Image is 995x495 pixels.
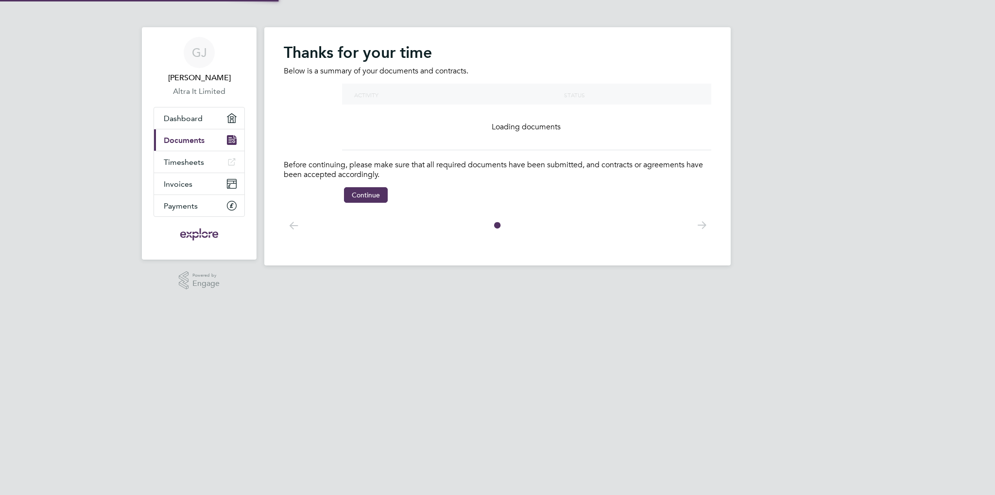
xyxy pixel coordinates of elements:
[179,227,220,242] img: exploregroup-logo-retina.png
[284,160,711,180] p: Before continuing, please make sure that all required documents have been submitted, and contract...
[192,280,220,288] span: Engage
[142,27,257,260] nav: Main navigation
[154,37,245,84] a: GJ[PERSON_NAME]
[154,107,244,129] a: Dashboard
[164,158,204,167] span: Timesheets
[164,179,192,189] span: Invoices
[154,72,245,84] span: Graham Jest
[344,187,388,203] button: Continue
[154,227,245,242] a: Go to home page
[284,43,711,62] h2: Thanks for your time
[154,129,244,151] a: Documents
[164,136,205,145] span: Documents
[164,114,203,123] span: Dashboard
[179,271,220,290] a: Powered byEngage
[154,195,244,216] a: Payments
[154,173,244,194] a: Invoices
[154,151,244,173] a: Timesheets
[192,46,207,59] span: GJ
[192,271,220,280] span: Powered by
[284,66,711,76] p: Below is a summary of your documents and contracts.
[164,201,198,211] span: Payments
[154,86,245,97] a: Altra It Limited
